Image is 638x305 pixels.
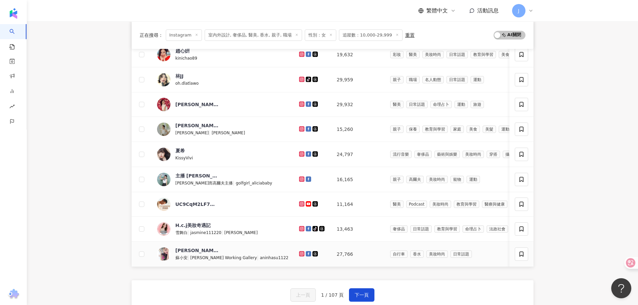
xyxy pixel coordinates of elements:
[503,151,516,158] span: 攝影
[349,288,374,302] button: 下一頁
[157,73,289,87] a: KOL Avatar林JJoh.dlatlawo
[157,48,289,62] a: KOL Avatar趙心姸kinichao89
[140,32,163,38] span: 正在搜尋 ：
[426,176,448,183] span: 美妝時尚
[450,126,464,133] span: 家庭
[518,7,519,14] span: J
[355,292,369,298] span: 下一頁
[406,101,428,108] span: 日常話題
[260,255,288,260] span: aninhasu1122
[390,126,404,133] span: 親子
[410,225,432,233] span: 日常話題
[390,151,412,158] span: 流行音樂
[175,230,188,235] span: 雪舞白
[390,101,404,108] span: 醫美
[175,156,193,160] span: KissyVivi
[406,126,420,133] span: 保養
[331,117,384,142] td: 15,260
[157,98,289,111] a: KOL Avatar[PERSON_NAME]
[190,255,257,260] span: [PERSON_NAME] Working Gallery
[157,148,170,161] img: KOL Avatar
[499,51,512,58] span: 美食
[157,247,170,261] img: KOL Avatar
[406,76,420,83] span: 職場
[166,29,202,41] span: Instagram
[157,48,170,61] img: KOL Avatar
[406,176,424,183] span: 高爾夫
[175,48,190,54] div: 趙心姸
[175,255,188,260] span: 蘇小安
[450,176,464,183] span: 寵物
[487,225,508,233] span: 法政社會
[175,172,219,179] div: 主播 [PERSON_NAME]而
[188,230,191,235] span: |
[331,67,384,92] td: 29,959
[499,126,512,133] span: 運動
[446,51,468,58] span: 日常話題
[257,255,260,260] span: |
[406,51,420,58] span: 醫美
[7,289,20,300] img: chrome extension
[471,51,496,58] span: 教育與學習
[454,101,468,108] span: 運動
[175,56,197,61] span: kinichao89
[331,167,384,192] td: 16,165
[483,126,496,133] span: 美髮
[422,126,448,133] span: 教育與學習
[390,76,404,83] span: 親子
[390,51,404,58] span: 彩妝
[414,151,432,158] span: 奢侈品
[205,29,302,41] span: 室內外設計, 奢侈品, 醫美, 香水, 親子, 職場
[471,101,484,108] span: 旅遊
[321,292,344,298] span: 1 / 107 頁
[406,201,427,208] span: Podcast
[290,288,316,302] button: 上一頁
[175,131,209,135] span: [PERSON_NAME]
[305,29,336,41] span: 性別：女
[157,172,289,186] a: KOL Avatar主播 [PERSON_NAME]而[PERSON_NAME]而高爾夫主播|golfgirl_aliciababy
[236,181,272,185] span: golfgirl_aliciababy
[434,225,460,233] span: 教育與學習
[190,230,221,235] span: jasmine111220
[410,250,424,258] span: 香水
[175,101,219,108] div: [PERSON_NAME]
[157,98,170,111] img: KOL Avatar
[390,250,408,258] span: 自行車
[212,131,245,135] span: [PERSON_NAME]
[175,222,211,229] div: H.c.j美妝奇遇記
[175,181,233,185] span: [PERSON_NAME]而高爾夫主播
[175,122,219,129] div: [PERSON_NAME]
[233,180,236,185] span: |
[221,230,224,235] span: |
[471,76,484,83] span: 運動
[426,250,448,258] span: 美妝時尚
[434,151,460,158] span: 藝術與娛樂
[209,130,212,135] span: |
[331,242,384,267] td: 27,766
[430,101,452,108] span: 命理占卜
[157,198,289,211] a: KOL AvatarUC9CqM2LF7m1RFNdpAv4L9qA
[9,24,23,50] a: search
[157,198,170,211] img: KOL Avatar
[224,230,258,235] span: [PERSON_NAME]
[467,126,480,133] span: 美食
[390,225,408,233] span: 奢侈品
[422,51,444,58] span: 美妝時尚
[175,147,185,154] div: 夏希
[482,201,507,208] span: 醫療與健康
[157,247,289,261] a: KOL Avatar[PERSON_NAME] Working Gallery蘇小安|[PERSON_NAME] Working Gallery|aninhasu1122
[450,250,472,258] span: 日常話題
[188,255,191,260] span: |
[331,92,384,117] td: 29,932
[331,42,384,67] td: 19,632
[157,222,170,236] img: KOL Avatar
[175,247,219,254] div: [PERSON_NAME] Working Gallery
[430,201,451,208] span: 美妝時尚
[477,7,499,14] span: 活動訊息
[463,225,484,233] span: 命理占卜
[157,173,170,186] img: KOL Avatar
[9,100,15,115] span: rise
[487,151,500,158] span: 穿搭
[463,151,484,158] span: 美妝時尚
[331,217,384,242] td: 13,463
